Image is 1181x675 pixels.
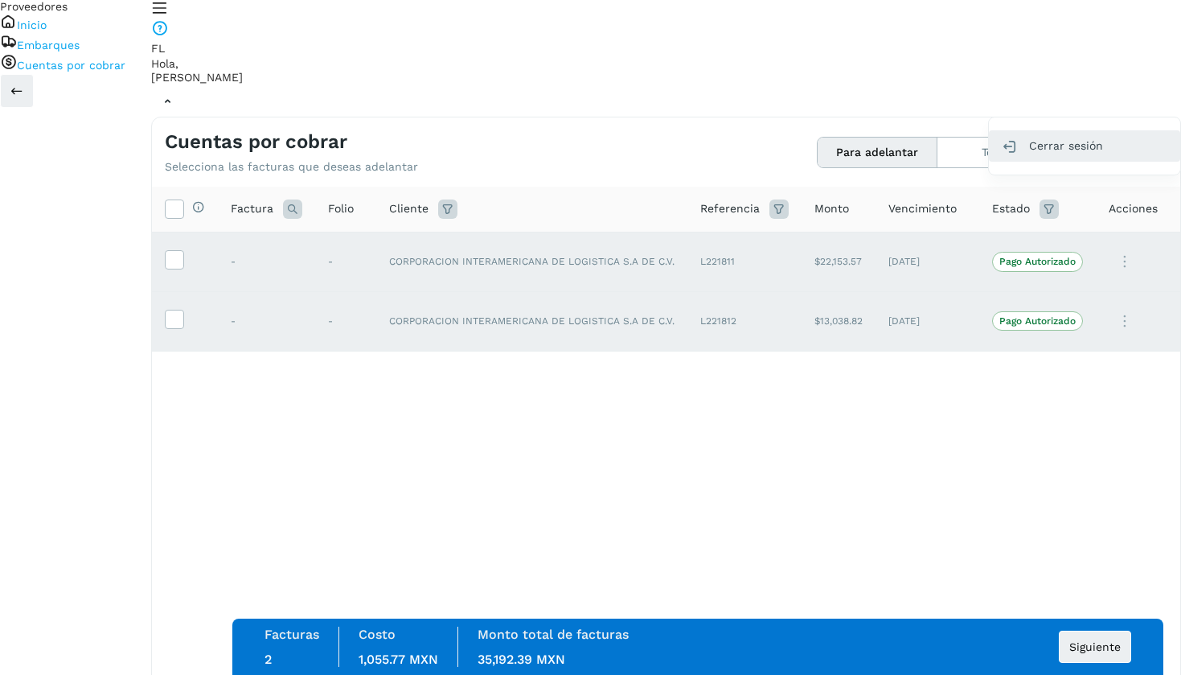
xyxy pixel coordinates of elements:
div: Cerrar sesión [989,130,1180,161]
span: Siguiente [1069,641,1121,652]
label: Monto total de facturas [478,627,629,642]
label: Facturas [264,627,319,642]
label: Costo [359,627,396,642]
span: 2 [264,652,272,667]
button: Siguiente [1059,631,1131,663]
span: 35,192.39 MXN [478,652,565,667]
span: 1,055.77 MXN [359,652,438,667]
